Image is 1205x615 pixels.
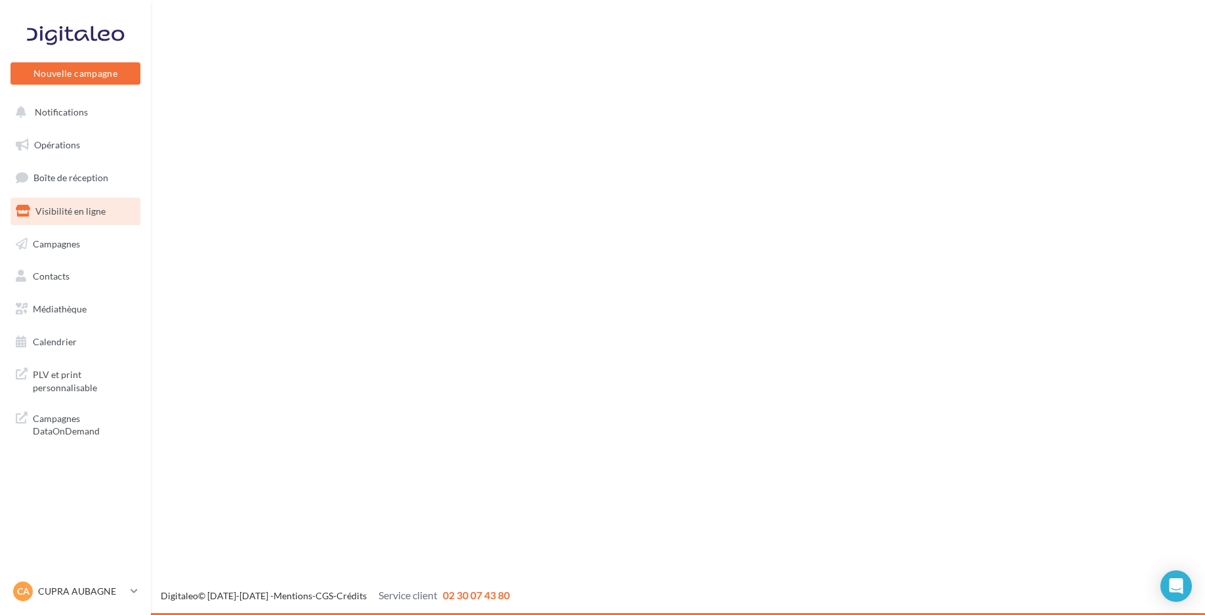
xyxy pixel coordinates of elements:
[8,328,143,356] a: Calendrier
[10,62,140,85] button: Nouvelle campagne
[33,270,70,282] span: Contacts
[17,585,30,598] span: CA
[33,172,108,183] span: Boîte de réception
[8,163,143,192] a: Boîte de réception
[316,590,333,601] a: CGS
[35,205,106,217] span: Visibilité en ligne
[33,238,80,249] span: Campagnes
[161,590,198,601] a: Digitaleo
[8,98,138,126] button: Notifications
[337,590,367,601] a: Crédits
[8,404,143,443] a: Campagnes DataOnDemand
[8,230,143,258] a: Campagnes
[161,590,510,601] span: © [DATE]-[DATE] - - -
[33,410,135,438] span: Campagnes DataOnDemand
[33,303,87,314] span: Médiathèque
[8,263,143,290] a: Contacts
[443,589,510,601] span: 02 30 07 43 80
[1160,570,1192,602] div: Open Intercom Messenger
[33,366,135,394] span: PLV et print personnalisable
[8,295,143,323] a: Médiathèque
[10,579,140,604] a: CA CUPRA AUBAGNE
[34,139,80,150] span: Opérations
[38,585,125,598] p: CUPRA AUBAGNE
[33,336,77,347] span: Calendrier
[8,198,143,225] a: Visibilité en ligne
[378,589,438,601] span: Service client
[35,106,88,117] span: Notifications
[8,360,143,399] a: PLV et print personnalisable
[8,131,143,159] a: Opérations
[274,590,312,601] a: Mentions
